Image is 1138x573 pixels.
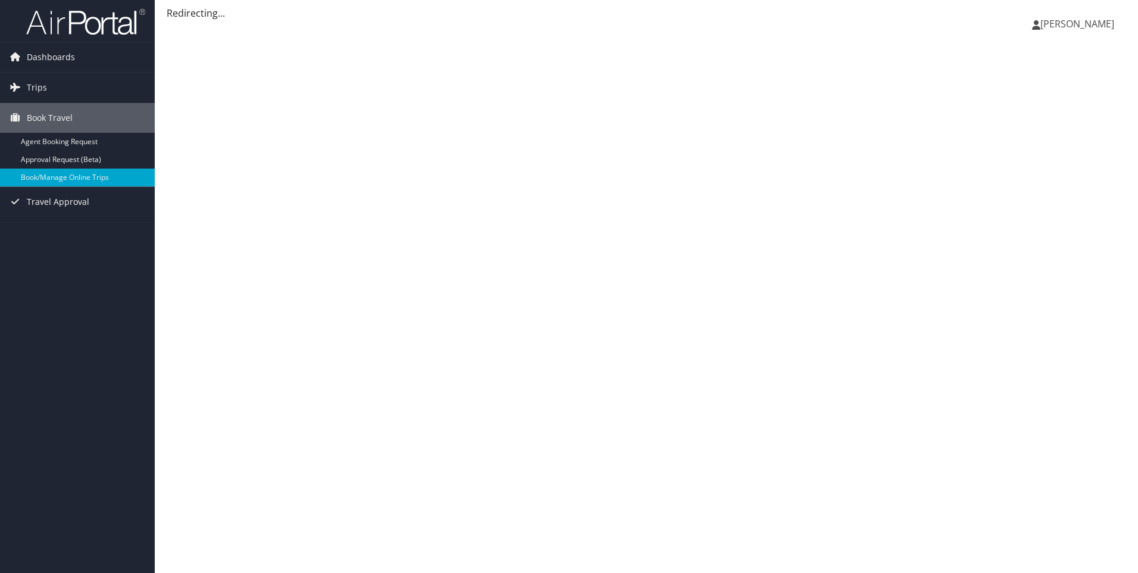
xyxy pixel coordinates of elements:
[1032,6,1126,42] a: [PERSON_NAME]
[1040,17,1114,30] span: [PERSON_NAME]
[26,8,145,36] img: airportal-logo.png
[27,103,73,133] span: Book Travel
[27,42,75,72] span: Dashboards
[27,73,47,102] span: Trips
[27,187,89,217] span: Travel Approval
[167,6,1126,20] div: Redirecting...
